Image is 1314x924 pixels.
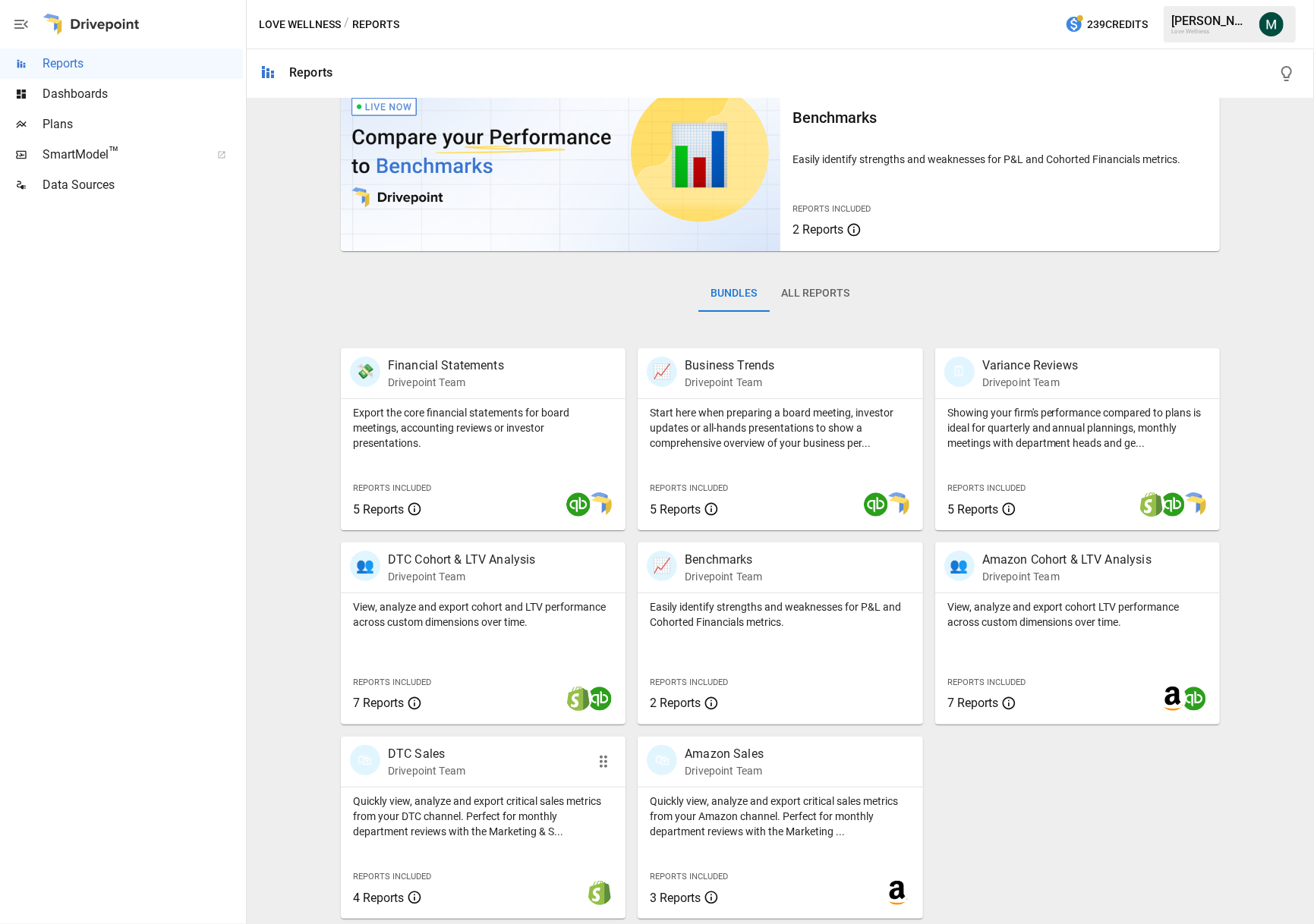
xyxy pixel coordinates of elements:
span: Reports Included [353,677,431,687]
div: 👥 [350,551,380,581]
img: quickbooks [566,492,591,517]
span: Reports Included [650,677,728,687]
span: 5 Reports [353,502,404,517]
p: Drivepoint Team [685,375,774,390]
p: DTC Sales [388,745,465,763]
h6: Benchmarks [792,105,1208,130]
span: Reports Included [947,483,1026,493]
p: Amazon Cohort & LTV Analysis [982,551,1152,569]
span: 2 Reports [792,222,843,237]
p: Showing your firm's performance compared to plans is ideal for quarterly and annual plannings, mo... [947,405,1208,451]
p: Amazon Sales [685,745,764,763]
span: Data Sources [43,176,243,194]
div: 💸 [350,357,380,387]
p: Export the core financial statements for board meetings, accounting reviews or investor presentat... [353,405,613,451]
span: Reports Included [353,483,431,493]
span: Reports [43,55,243,73]
p: Drivepoint Team [982,569,1152,584]
img: quickbooks [1182,687,1206,711]
p: Drivepoint Team [388,375,504,390]
img: amazon [885,881,909,905]
div: 🛍 [350,745,380,775]
span: Dashboards [43,85,243,103]
div: 📈 [647,551,677,581]
img: quickbooks [588,687,612,711]
p: Drivepoint Team [685,763,764,778]
p: Benchmarks [685,551,762,569]
span: 7 Reports [947,696,998,710]
p: Financial Statements [388,357,504,375]
span: 4 Reports [353,891,404,905]
img: smart model [1182,492,1206,517]
p: Drivepoint Team [685,569,762,584]
span: 2 Reports [650,696,701,710]
p: View, analyze and export cohort and LTV performance across custom dimensions over time. [353,599,613,630]
img: amazon [1161,687,1185,711]
img: Michael Cormack [1259,12,1284,36]
span: Reports Included [650,872,728,882]
img: shopify [566,687,591,711]
span: 239 Credits [1087,15,1148,34]
p: Start here when preparing a board meeting, investor updates or all-hands presentations to show a ... [650,405,910,451]
p: Drivepoint Team [388,763,465,778]
p: DTC Cohort & LTV Analysis [388,551,536,569]
span: SmartModel [43,146,200,164]
p: Easily identify strengths and weaknesses for P&L and Cohorted Financials metrics. [650,599,910,630]
div: 👥 [944,551,975,581]
span: Plans [43,115,243,134]
img: shopify [1139,492,1164,517]
img: smart model [588,492,612,517]
div: 🛍 [647,745,677,775]
span: Reports Included [792,204,871,214]
img: smart model [885,492,909,517]
p: Quickly view, analyze and export critical sales metrics from your Amazon channel. Perfect for mon... [650,794,910,839]
span: 5 Reports [947,502,998,517]
span: 5 Reports [650,502,701,517]
img: quickbooks [1161,492,1185,517]
p: Business Trends [685,357,774,375]
p: View, analyze and export cohort LTV performance across custom dimensions over time. [947,599,1208,630]
img: shopify [588,881,612,905]
span: ™ [109,143,119,162]
span: 7 Reports [353,696,404,710]
button: All Reports [769,275,862,312]
div: 🗓 [944,357,975,387]
div: / [344,15,349,34]
p: Variance Reviews [982,357,1078,375]
img: video thumbnail [341,54,780,251]
div: 📈 [647,357,677,387]
p: Drivepoint Team [982,375,1078,390]
p: Quickly view, analyze and export critical sales metrics from your DTC channel. Perfect for monthl... [353,794,613,839]
button: Bundles [698,275,769,312]
span: Reports Included [947,677,1026,687]
span: Reports Included [353,872,431,882]
span: Reports Included [650,483,728,493]
div: Love Wellness [1171,28,1250,35]
p: Easily identify strengths and weaknesses for P&L and Cohorted Financials metrics. [792,152,1208,167]
img: quickbooks [864,492,888,517]
span: 3 Reports [650,891,701,905]
div: Reports [289,65,332,80]
div: [PERSON_NAME] [1171,14,1250,28]
p: Drivepoint Team [388,569,536,584]
button: Love Wellness [259,15,341,34]
button: Michael Cormack [1250,3,1293,46]
button: 239Credits [1059,11,1154,39]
